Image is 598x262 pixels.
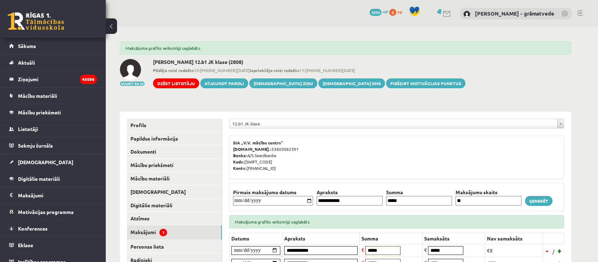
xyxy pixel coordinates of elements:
b: Iepriekšējo reizi redzēts [250,67,299,73]
span: Sākums [18,43,36,49]
a: Rīgas 1. Tālmācības vidusskola [8,12,64,30]
th: Samaksāts [422,233,485,244]
a: Dzēst lietotāju [153,78,199,88]
span: 1 [159,229,167,236]
th: Summa [384,189,454,196]
span: [DEMOGRAPHIC_DATA] [18,159,73,165]
img: Ričards Alsters [120,59,141,80]
a: Atjaunot paroli [200,78,248,88]
span: 1010 [370,9,382,16]
a: Papildus informācija [127,132,222,145]
a: Mācību materiāli [127,172,222,185]
b: [DOMAIN_NAME].: [233,146,271,152]
a: Piešķirt motivācijas punktus [386,78,465,88]
a: [PERSON_NAME] - grāmatvede [475,10,554,17]
a: Atzīmes [127,212,222,225]
span: Mācību materiāli [18,93,57,99]
a: Sākums [9,38,97,54]
span: xp [397,9,402,14]
div: Maksājuma grafiks veiksmīgi saglabāts [229,215,564,228]
span: 19:[PHONE_NUMBER][DATE] 11:[PHONE_NUMBER][DATE] [153,67,465,73]
b: Kods: [233,159,244,165]
a: [DEMOGRAPHIC_DATA] [127,185,222,198]
span: € [361,246,364,253]
a: Ziņojumi45086 [9,71,97,87]
b: Konts: [233,165,246,171]
a: Motivācijas programma [9,204,97,220]
div: Maksājuma grafiks veiksmīgi saglabāts [120,41,571,55]
span: 12.b1 JK klase [232,119,555,128]
th: Nav samaksāts [485,233,543,244]
a: [DEMOGRAPHIC_DATA] ziņu [249,78,317,88]
a: Mācību materiāli [9,88,97,104]
a: Lietotāji [9,121,97,137]
button: Mainīt bildi [120,82,145,86]
span: Lietotāji [18,126,38,132]
span: Eklase [18,242,33,248]
span: mP [383,9,388,14]
i: 45086 [80,75,97,84]
th: Summa [360,233,422,244]
th: Maksājumu skaits [454,189,523,196]
a: Sekmju žurnāls [9,137,97,154]
span: Motivācijas programma [18,209,74,215]
a: Eklase [9,237,97,253]
a: + [556,245,563,256]
span: € [424,246,427,253]
a: 12.b1 JK klase [230,119,564,128]
p: 53603062391 A/S Swedbanka [SWIFT_CODE] [FINANCIAL_ID] [233,139,560,171]
a: 0 xp [389,9,405,14]
a: Digitālie materiāli [9,171,97,187]
a: [DEMOGRAPHIC_DATA] SMS [318,78,385,88]
a: Digitālie materiāli [127,199,222,212]
th: Apraksts [282,233,360,244]
a: Mācību priekšmeti [127,159,222,172]
a: [DEMOGRAPHIC_DATA] [9,154,97,170]
a: 1010 mP [370,9,388,14]
th: Datums [230,233,282,244]
span: / [552,248,555,255]
a: Dokumenti [127,145,222,158]
span: Mācību priekšmeti [18,109,61,115]
td: €8 [485,244,543,257]
b: Banka: [233,153,247,158]
th: Apraksts [315,189,384,196]
a: Maksājumi [9,187,97,203]
b: Pēdējo reizi redzēts [153,67,194,73]
a: Ģenerēt [525,196,553,206]
legend: Maksājumi [18,187,97,203]
a: Personas lieta [127,240,222,253]
span: 0 [389,9,396,16]
a: Profils [127,119,222,132]
legend: Ziņojumi [18,71,97,87]
a: Konferences [9,220,97,237]
th: Pirmais maksājuma datums [231,189,315,196]
h2: [PERSON_NAME] 12.b1 JK klase (2808) [153,59,465,65]
a: - [544,245,551,256]
a: Aktuāli [9,54,97,71]
a: Maksājumi1 [127,225,222,240]
span: Aktuāli [18,59,35,66]
span: Konferences [18,225,48,232]
a: Mācību priekšmeti [9,104,97,120]
span: Digitālie materiāli [18,175,60,182]
img: Antra Sondore - grāmatvede [463,11,470,18]
b: SIA „V.V. mācību centrs” [233,140,283,145]
span: Sekmju žurnāls [18,142,53,149]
